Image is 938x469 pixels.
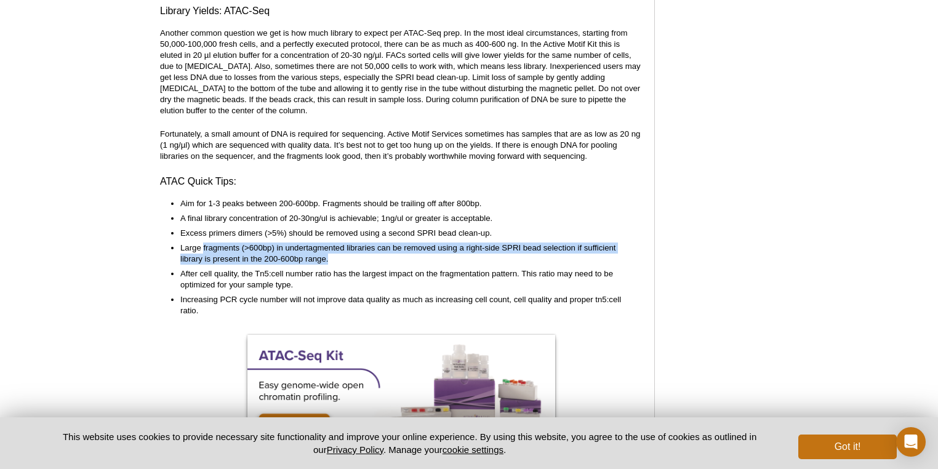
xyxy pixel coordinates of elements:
h3: ATAC Quick Tips: [160,174,642,189]
div: Open Intercom Messenger [896,427,926,457]
li: Large fragments (>600bp) in undertagmented libraries can be removed using a right-side SPRI bead ... [180,243,630,265]
li: After cell quality, the Tn5:cell number ratio has the largest impact on the fragmentation pattern... [180,268,630,291]
h3: Library Yields: ATAC-Seq [160,4,642,18]
p: This website uses cookies to provide necessary site functionality and improve your online experie... [41,430,778,456]
p: Another common question we get is how much library to expect per ATAC-Seq prep. In the most ideal... [160,28,642,116]
a: Privacy Policy [327,444,383,455]
li: A final library concentration of 20-30ng/ul is achievable; 1ng/ul or greater is acceptable. [180,213,630,224]
button: Got it! [798,435,897,459]
img: ATAC-Seq Kit [247,335,555,445]
li: Excess primers dimers (>5%) should be removed using a second SPRI bead clean-up. [180,228,630,239]
li: Increasing PCR cycle number will not improve data quality as much as increasing cell count, cell ... [180,294,630,316]
li: Aim for 1-3 peaks between 200-600bp. Fragments should be trailing off after 800bp. [180,198,630,209]
button: cookie settings [443,444,503,455]
p: Fortunately, a small amount of DNA is required for sequencing. Active Motif Services sometimes ha... [160,129,642,162]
